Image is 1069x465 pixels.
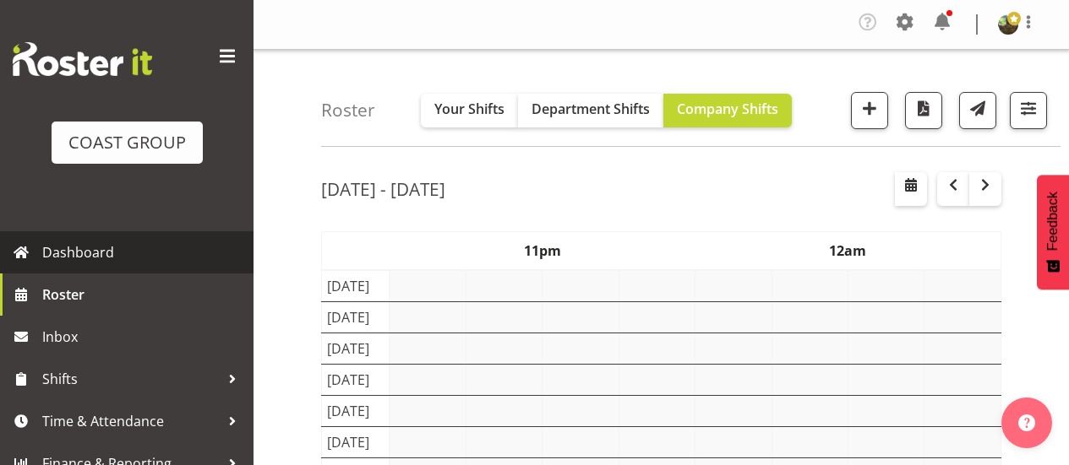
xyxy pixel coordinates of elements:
button: Add a new shift [851,92,888,129]
span: Feedback [1045,192,1061,251]
td: [DATE] [322,333,390,365]
h4: Roster [321,100,375,120]
th: 12am [695,232,1001,271]
span: Department Shifts [532,100,650,118]
img: Rosterit website logo [13,42,152,76]
span: Your Shifts [434,100,505,118]
span: Shifts [42,366,220,392]
button: Select a specific date within the roster. [895,172,927,206]
td: [DATE] [322,396,390,427]
button: Download a PDF of the roster according to the set date range. [905,92,942,129]
span: Roster [42,282,245,307]
span: Time & Attendance [42,408,220,434]
td: [DATE] [322,302,390,333]
button: Send a list of all shifts for the selected filtered period to all rostered employees. [959,92,996,129]
div: COAST GROUP [68,130,186,155]
td: [DATE] [322,270,390,302]
h2: [DATE] - [DATE] [321,178,445,200]
img: filipo-iupelid4dee51ae661687a442d92e36fb44151.png [998,14,1018,35]
span: Company Shifts [677,100,778,118]
button: Your Shifts [421,94,518,127]
span: Dashboard [42,240,245,265]
button: Filter Shifts [1010,92,1047,129]
td: [DATE] [322,365,390,396]
button: Company Shifts [663,94,792,127]
button: Feedback - Show survey [1037,175,1069,289]
th: 11pm [390,232,695,271]
td: [DATE] [322,427,390,458]
button: Department Shifts [518,94,663,127]
img: help-xxl-2.png [1018,414,1035,431]
span: Inbox [42,324,245,349]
